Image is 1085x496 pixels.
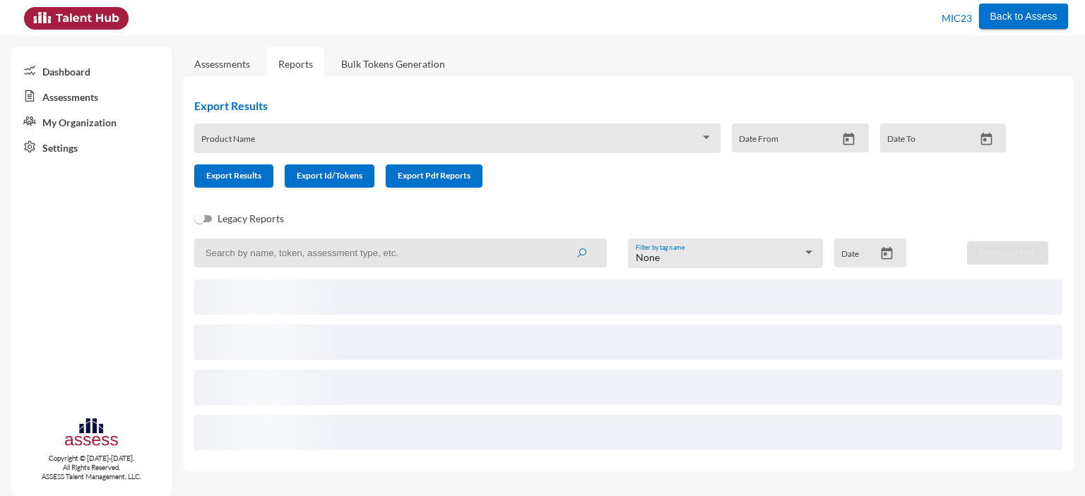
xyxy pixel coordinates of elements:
button: Open calendar [974,132,999,147]
span: None [636,251,660,263]
span: Back to Assess [990,11,1057,22]
a: Settings [11,134,172,159]
button: Export Pdf Reports [386,164,482,188]
a: Bulk Tokens Generation [330,47,456,81]
p: MIC23 [942,7,972,30]
a: My Organization [11,109,172,134]
span: Export Pdf Reports [398,170,470,181]
img: assesscompany-logo.png [64,416,119,451]
span: Download PDF [979,247,1036,258]
span: Export Id/Tokens [297,170,362,181]
button: Export Results [194,164,273,188]
button: Back to Assess [979,4,1069,29]
span: Legacy Reports [218,210,284,227]
button: Open calendar [874,246,899,261]
a: Dashboard [11,58,172,83]
h2: Export Results [194,99,1017,112]
input: Search by name, token, assessment type, etc. [194,238,607,267]
a: Assessments [11,83,172,109]
button: Download PDF [967,241,1048,265]
a: Reports [267,47,324,81]
p: Copyright © [DATE]-[DATE]. All Rights Reserved. ASSESS Talent Management, LLC. [11,454,172,481]
a: Assessments [194,58,250,70]
a: Back to Assess [979,7,1069,23]
button: Open calendar [836,132,861,147]
button: Export Id/Tokens [285,164,374,188]
span: Export Results [206,170,261,181]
